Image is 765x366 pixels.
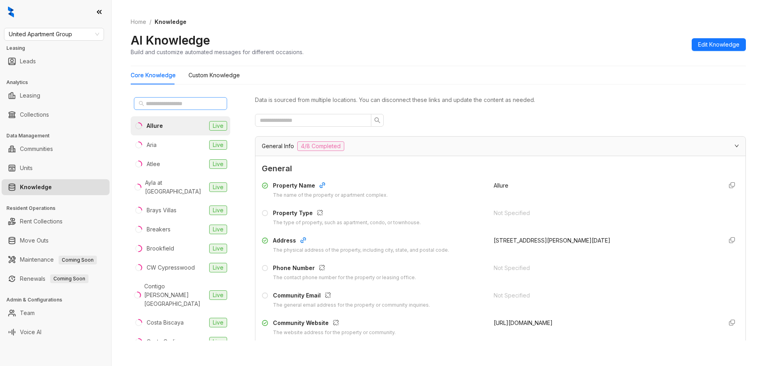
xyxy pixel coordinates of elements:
[147,318,184,327] div: Costa Biscaya
[188,71,240,80] div: Custom Knowledge
[59,256,97,264] span: Coming Soon
[131,71,176,80] div: Core Knowledge
[209,318,227,327] span: Live
[147,337,178,346] div: Costa Cadiz
[494,209,716,217] div: Not Specified
[20,271,88,287] a: RenewalsComing Soon
[273,219,421,227] div: The type of property, such as apartment, condo, or townhouse.
[209,182,227,192] span: Live
[494,182,508,189] span: Allure
[209,244,227,253] span: Live
[2,53,110,69] li: Leads
[20,233,49,249] a: Move Outs
[131,33,210,48] h2: AI Knowledge
[2,233,110,249] li: Move Outs
[6,79,111,86] h3: Analytics
[273,319,396,329] div: Community Website
[20,305,35,321] a: Team
[255,96,746,104] div: Data is sourced from multiple locations. You can disconnect these links and update the content as...
[262,162,739,175] span: General
[2,324,110,340] li: Voice AI
[2,141,110,157] li: Communities
[8,6,14,18] img: logo
[20,53,36,69] a: Leads
[50,274,88,283] span: Coming Soon
[2,179,110,195] li: Knowledge
[147,121,163,130] div: Allure
[20,179,52,195] a: Knowledge
[2,305,110,321] li: Team
[145,178,206,196] div: Ayla at [GEOGRAPHIC_DATA]
[2,213,110,229] li: Rent Collections
[273,209,421,219] div: Property Type
[494,319,553,326] span: [URL][DOMAIN_NAME]
[2,252,110,268] li: Maintenance
[9,28,99,40] span: United Apartment Group
[734,143,739,148] span: expanded
[692,38,746,51] button: Edit Knowledge
[144,282,206,308] div: Contigo [PERSON_NAME][GEOGRAPHIC_DATA]
[698,40,739,49] span: Edit Knowledge
[209,121,227,131] span: Live
[147,263,195,272] div: CW Cypresswood
[129,18,148,26] a: Home
[2,271,110,287] li: Renewals
[209,206,227,215] span: Live
[155,18,186,25] span: Knowledge
[273,291,430,301] div: Community Email
[20,213,63,229] a: Rent Collections
[2,88,110,104] li: Leasing
[147,244,174,253] div: Brookfield
[6,132,111,139] h3: Data Management
[147,206,177,215] div: Brays Villas
[6,296,111,303] h3: Admin & Configurations
[209,337,227,346] span: Live
[273,329,396,337] div: The website address for the property or community.
[2,107,110,123] li: Collections
[149,18,151,26] li: /
[209,290,227,300] span: Live
[273,236,449,247] div: Address
[147,141,157,149] div: Aria
[209,140,227,150] span: Live
[262,142,294,151] span: General Info
[2,160,110,176] li: Units
[139,101,144,106] span: search
[6,45,111,52] h3: Leasing
[147,160,160,168] div: Atlee
[20,160,33,176] a: Units
[494,236,716,245] div: [STREET_ADDRESS][PERSON_NAME][DATE]
[273,301,430,309] div: The general email address for the property or community inquiries.
[147,225,171,234] div: Breakers
[20,107,49,123] a: Collections
[131,48,304,56] div: Build and customize automated messages for different occasions.
[20,88,40,104] a: Leasing
[209,225,227,234] span: Live
[255,137,745,156] div: General Info4/8 Completed
[273,247,449,254] div: The physical address of the property, including city, state, and postal code.
[374,117,381,123] span: search
[494,291,716,300] div: Not Specified
[6,205,111,212] h3: Resident Operations
[20,324,41,340] a: Voice AI
[494,264,716,272] div: Not Specified
[209,159,227,169] span: Live
[209,263,227,272] span: Live
[273,274,416,282] div: The contact phone number for the property or leasing office.
[20,141,53,157] a: Communities
[273,181,388,192] div: Property Name
[273,264,416,274] div: Phone Number
[273,192,388,199] div: The name of the property or apartment complex.
[297,141,344,151] span: 4/8 Completed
